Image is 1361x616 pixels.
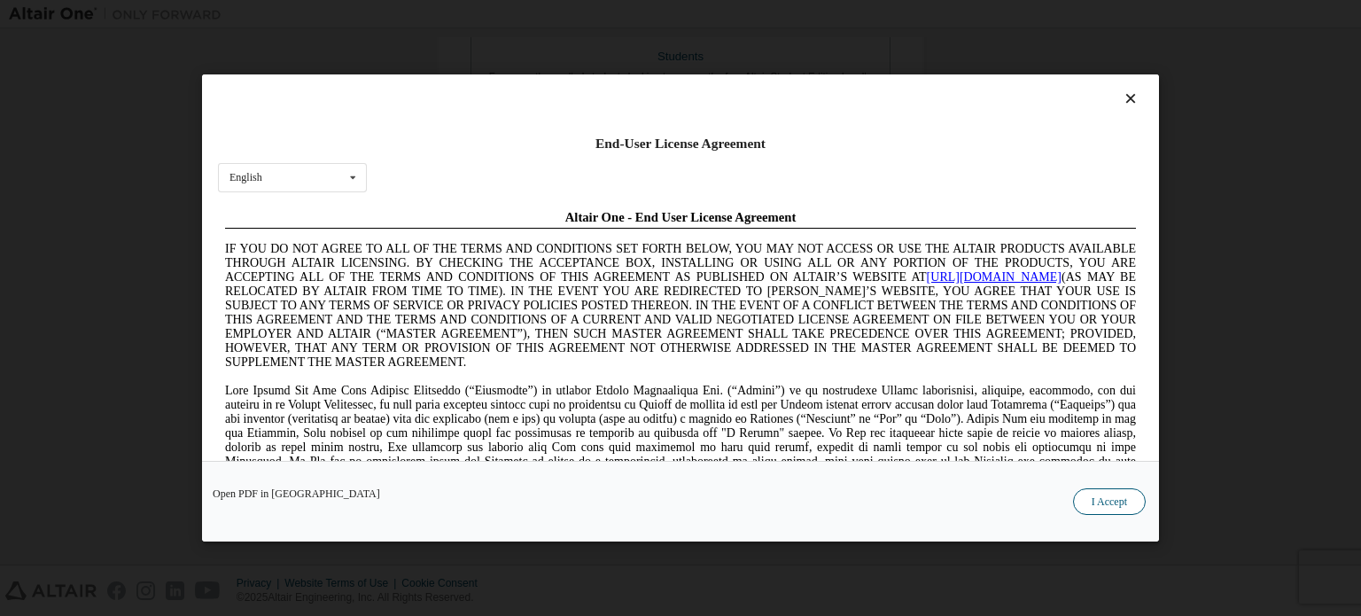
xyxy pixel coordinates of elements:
[347,7,579,21] span: Altair One - End User License Agreement
[229,172,262,183] div: English
[709,67,844,81] a: [URL][DOMAIN_NAME]
[1073,488,1146,515] button: I Accept
[213,488,380,499] a: Open PDF in [GEOGRAPHIC_DATA]
[7,39,918,166] span: IF YOU DO NOT AGREE TO ALL OF THE TERMS AND CONDITIONS SET FORTH BELOW, YOU MAY NOT ACCESS OR USE...
[7,181,918,308] span: Lore Ipsumd Sit Ame Cons Adipisc Elitseddo (“Eiusmodte”) in utlabor Etdolo Magnaaliqua Eni. (“Adm...
[218,135,1143,152] div: End-User License Agreement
